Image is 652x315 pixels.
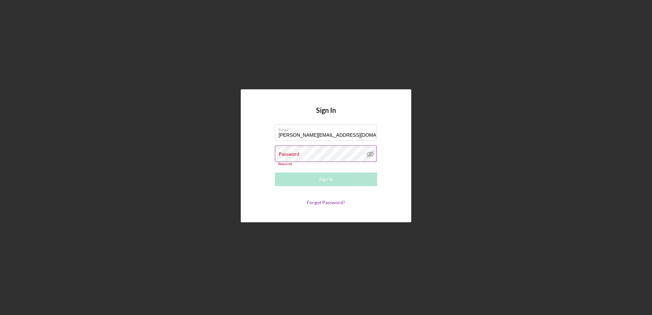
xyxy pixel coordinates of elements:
label: Email [279,125,377,132]
div: Sign In [319,172,333,186]
button: Sign In [275,172,377,186]
h4: Sign In [316,106,336,124]
a: Forgot Password? [307,199,345,205]
label: Password [279,151,299,157]
div: Required [275,162,377,166]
